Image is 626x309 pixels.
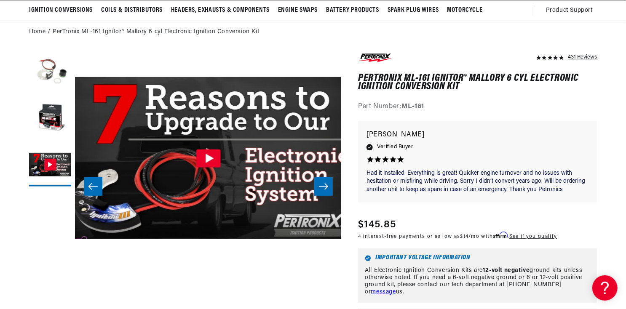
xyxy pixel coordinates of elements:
summary: Ignition Conversions [29,0,97,20]
summary: Product Support [546,0,597,21]
button: Load image 1 in gallery view [29,52,71,94]
div: 431 Reviews [568,52,597,62]
strong: ML-161 [402,103,425,110]
span: Headers, Exhausts & Components [171,6,270,15]
summary: Engine Swaps [274,0,322,20]
span: Verified Buyer [377,142,413,152]
h1: PerTronix ML-161 Ignitor® Mallory 6 cyl Electronic Ignition Conversion Kit [358,74,597,91]
span: Spark Plug Wires [388,6,439,15]
span: $145.85 [358,217,396,232]
span: Engine Swaps [278,6,318,15]
span: Ignition Conversions [29,6,93,15]
span: Affirm [493,232,508,238]
strong: 12-volt negative [483,267,530,274]
button: Slide left [84,177,102,196]
p: Had it installed. Everything is great! Quicker engine turnover and no issues with hesitation or m... [367,169,589,194]
summary: Motorcycle [443,0,487,20]
button: Load image 2 in gallery view [29,98,71,140]
a: message [371,289,396,295]
h6: Important Voltage Information [365,255,590,261]
span: $14 [460,234,469,239]
summary: Battery Products [322,0,383,20]
summary: Coils & Distributors [97,0,167,20]
a: Home [29,27,45,37]
summary: Spark Plug Wires [383,0,443,20]
div: Part Number: [358,101,597,112]
p: All Electronic Ignition Conversion Kits are ground kits unless otherwise noted. If you need a 6-v... [365,267,590,296]
button: Slide right [314,177,333,196]
nav: breadcrumbs [29,27,597,37]
a: PerTronix ML-161 Ignitor® Mallory 6 cyl Electronic Ignition Conversion Kit [53,27,259,37]
span: Battery Products [326,6,379,15]
img: PTX Ignitor 7 Reasons to Convert To Electronic Ignition WS [64,77,352,239]
a: See if you qualify - Learn more about Affirm Financing (opens in modal) [509,234,557,239]
span: Coils & Distributors [101,6,163,15]
span: Motorcycle [447,6,482,15]
summary: Headers, Exhausts & Components [167,0,274,20]
p: [PERSON_NAME] [367,129,589,141]
p: 4 interest-free payments or as low as /mo with . [358,232,557,240]
span: Product Support [546,6,593,15]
